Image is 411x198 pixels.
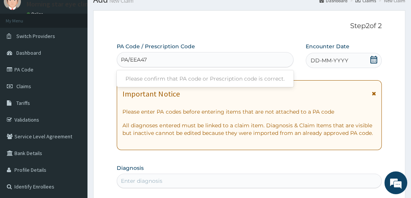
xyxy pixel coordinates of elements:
span: Claims [16,83,31,90]
label: Diagnosis [117,164,144,172]
h1: Important Notice [122,90,179,98]
textarea: Type your message and hit 'Enter' [4,124,145,150]
div: Please confirm that PA code or Prescription code is correct. [117,72,294,86]
span: Switch Providers [16,33,55,40]
a: Online [27,11,45,17]
p: All diagnoses entered must be linked to a claim item. Diagnosis & Claim Items that are visible bu... [122,122,376,137]
span: Dashboard [16,49,41,56]
p: Please enter PA codes before entering items that are not attached to a PA code [122,108,376,116]
p: Morning star eye clinic [27,1,93,8]
span: Tariffs [16,100,30,106]
span: DD-MM-YYYY [311,57,348,64]
div: Chat with us now [40,43,128,52]
label: Encounter Date [306,43,349,50]
p: Step 2 of 2 [117,22,381,30]
img: d_794563401_company_1708531726252_794563401 [14,38,31,57]
div: Enter diagnosis [121,177,162,185]
div: Minimize live chat window [125,4,143,22]
span: We're online! [44,54,105,131]
label: PA Code / Prescription Code [117,43,195,50]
